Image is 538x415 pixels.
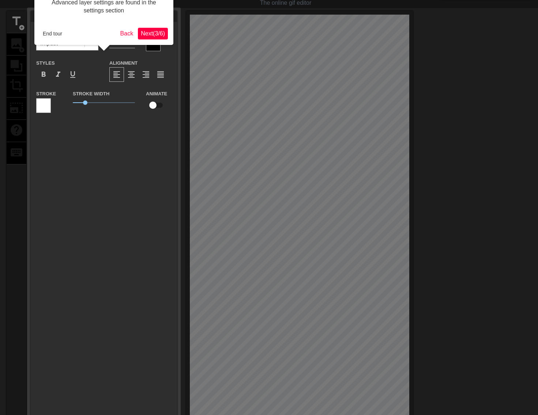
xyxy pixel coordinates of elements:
[19,24,25,31] span: add_circle
[39,70,48,79] span: format_bold
[117,28,136,39] button: Back
[36,60,55,67] label: Styles
[109,60,138,67] label: Alignment
[54,70,63,79] span: format_italic
[36,90,56,98] label: Stroke
[127,70,136,79] span: format_align_center
[142,70,150,79] span: format_align_right
[112,70,121,79] span: format_align_left
[10,14,23,28] span: title
[138,28,168,39] button: Next
[146,90,167,98] label: Animate
[141,30,165,37] span: Next ( 3 / 6 )
[68,70,77,79] span: format_underline
[73,90,109,98] label: Stroke Width
[40,28,65,39] button: End tour
[156,70,165,79] span: format_align_justify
